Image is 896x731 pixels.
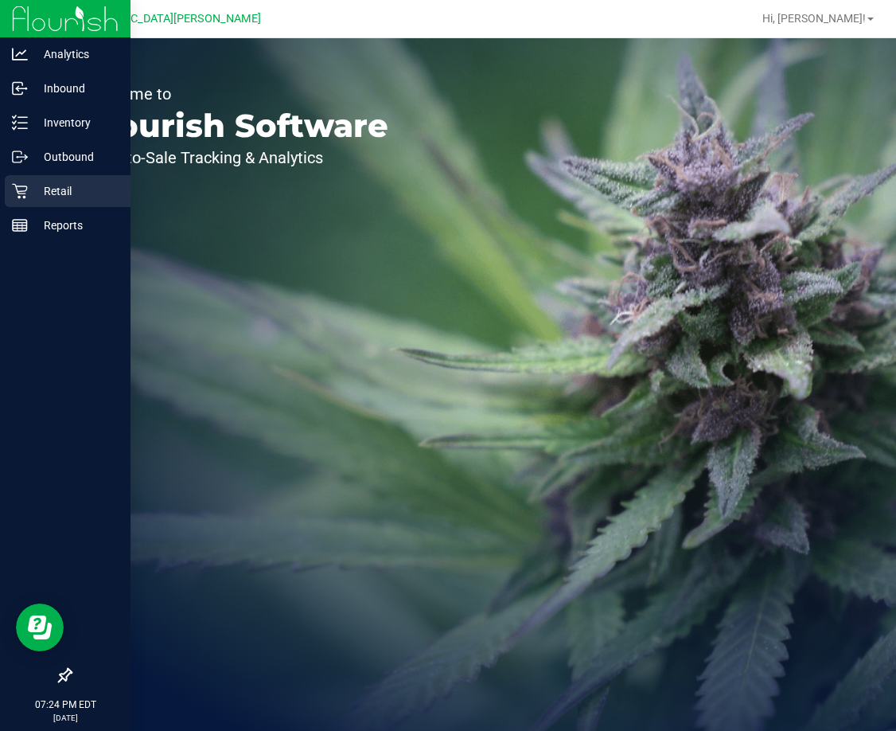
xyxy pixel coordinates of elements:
[28,216,123,235] p: Reports
[28,113,123,132] p: Inventory
[12,183,28,199] inline-svg: Retail
[28,79,123,98] p: Inbound
[86,86,388,102] p: Welcome to
[86,110,388,142] p: Flourish Software
[28,45,123,64] p: Analytics
[7,698,123,712] p: 07:24 PM EDT
[12,217,28,233] inline-svg: Reports
[762,12,866,25] span: Hi, [PERSON_NAME]!
[28,147,123,166] p: Outbound
[86,150,388,166] p: Seed-to-Sale Tracking & Analytics
[12,149,28,165] inline-svg: Outbound
[12,46,28,62] inline-svg: Analytics
[28,182,123,201] p: Retail
[64,12,261,25] span: [GEOGRAPHIC_DATA][PERSON_NAME]
[7,712,123,724] p: [DATE]
[12,80,28,96] inline-svg: Inbound
[16,604,64,651] iframe: Resource center
[12,115,28,131] inline-svg: Inventory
